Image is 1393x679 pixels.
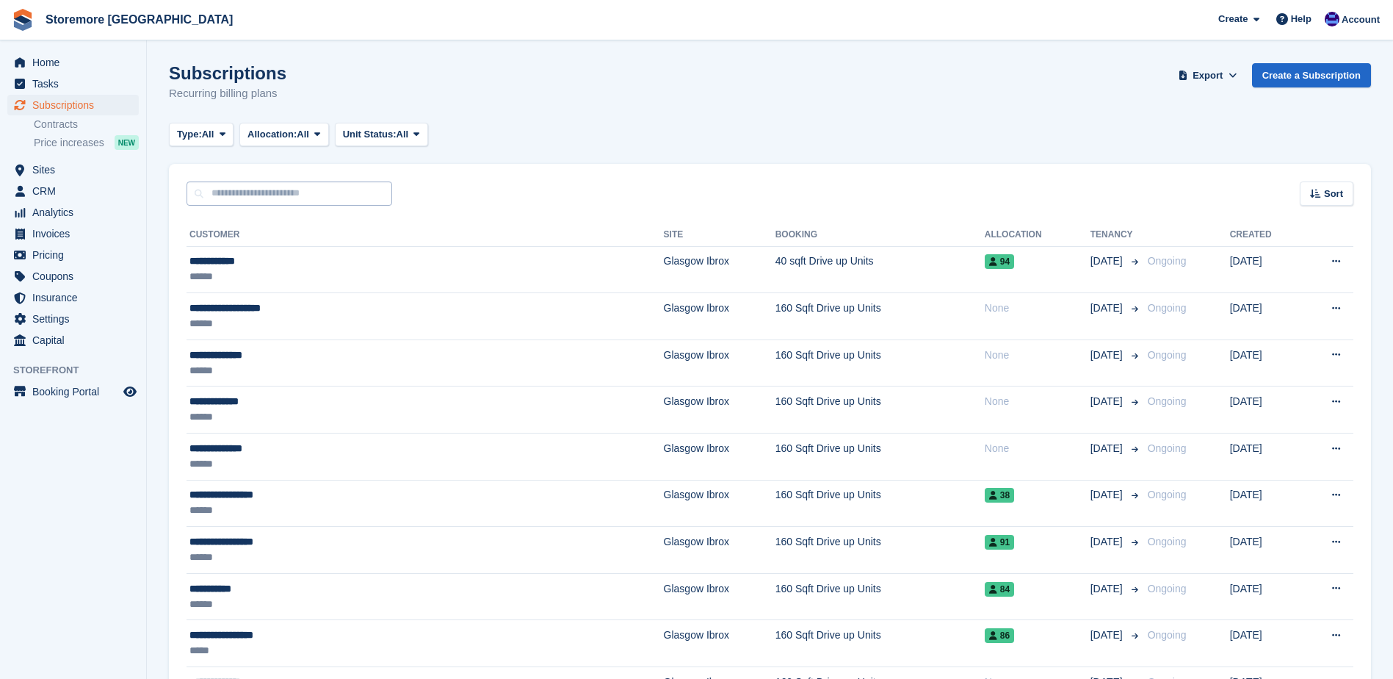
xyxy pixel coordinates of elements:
[32,223,120,244] span: Invoices
[1230,387,1301,434] td: [DATE]
[32,202,120,223] span: Analytics
[7,245,139,265] a: menu
[775,293,985,340] td: 160 Sqft Drive up Units
[32,181,120,201] span: CRM
[1176,63,1240,87] button: Export
[1090,254,1126,269] span: [DATE]
[985,223,1090,247] th: Allocation
[1148,536,1187,547] span: Ongoing
[775,480,985,527] td: 160 Sqft Drive up Units
[1148,489,1187,500] span: Ongoing
[335,123,428,147] button: Unit Status: All
[664,387,775,434] td: Glasgow Ibrox
[985,628,1014,643] span: 86
[1193,68,1223,83] span: Export
[115,135,139,150] div: NEW
[664,620,775,667] td: Glasgow Ibrox
[34,134,139,151] a: Price increases NEW
[32,309,120,329] span: Settings
[1090,534,1126,550] span: [DATE]
[1148,629,1187,641] span: Ongoing
[7,73,139,94] a: menu
[985,394,1090,409] div: None
[1342,12,1380,27] span: Account
[7,181,139,201] a: menu
[1090,441,1126,456] span: [DATE]
[239,123,329,147] button: Allocation: All
[664,480,775,527] td: Glasgow Ibrox
[664,223,775,247] th: Site
[985,582,1014,597] span: 84
[32,245,120,265] span: Pricing
[343,127,397,142] span: Unit Status:
[1090,487,1126,503] span: [DATE]
[775,527,985,574] td: 160 Sqft Drive up Units
[1230,293,1301,340] td: [DATE]
[1090,223,1142,247] th: Tenancy
[664,339,775,387] td: Glasgow Ibrox
[1148,255,1187,267] span: Ongoing
[7,202,139,223] a: menu
[775,573,985,620] td: 160 Sqft Drive up Units
[177,127,202,142] span: Type:
[1090,581,1126,597] span: [DATE]
[202,127,214,142] span: All
[1324,187,1343,201] span: Sort
[985,441,1090,456] div: None
[775,434,985,481] td: 160 Sqft Drive up Units
[664,527,775,574] td: Glasgow Ibrox
[34,136,104,150] span: Price increases
[1325,12,1339,26] img: Angela
[1230,620,1301,667] td: [DATE]
[985,535,1014,550] span: 91
[1230,573,1301,620] td: [DATE]
[1090,348,1126,363] span: [DATE]
[664,434,775,481] td: Glasgow Ibrox
[7,330,139,351] a: menu
[1090,628,1126,643] span: [DATE]
[985,488,1014,503] span: 38
[1230,246,1301,293] td: [DATE]
[1090,394,1126,409] span: [DATE]
[1148,583,1187,594] span: Ongoing
[1148,302,1187,314] span: Ongoing
[40,7,239,32] a: Storemore [GEOGRAPHIC_DATA]
[7,95,139,115] a: menu
[32,381,120,402] span: Booking Portal
[169,85,286,102] p: Recurring billing plans
[7,381,139,402] a: menu
[12,9,34,31] img: stora-icon-8386f47178a22dfd0bd8f6a31ec36ba5ce8667c1dd55bd0f319d3a0aa187defe.svg
[1230,527,1301,574] td: [DATE]
[397,127,409,142] span: All
[1218,12,1248,26] span: Create
[775,223,985,247] th: Booking
[1230,339,1301,387] td: [DATE]
[7,309,139,329] a: menu
[664,293,775,340] td: Glasgow Ibrox
[1148,395,1187,407] span: Ongoing
[775,387,985,434] td: 160 Sqft Drive up Units
[32,159,120,180] span: Sites
[7,159,139,180] a: menu
[775,620,985,667] td: 160 Sqft Drive up Units
[7,287,139,308] a: menu
[7,52,139,73] a: menu
[664,573,775,620] td: Glasgow Ibrox
[32,52,120,73] span: Home
[775,339,985,387] td: 160 Sqft Drive up Units
[1230,434,1301,481] td: [DATE]
[32,95,120,115] span: Subscriptions
[664,246,775,293] td: Glasgow Ibrox
[1230,480,1301,527] td: [DATE]
[32,287,120,308] span: Insurance
[1252,63,1371,87] a: Create a Subscription
[1148,349,1187,361] span: Ongoing
[34,118,139,132] a: Contracts
[985,348,1090,363] div: None
[32,73,120,94] span: Tasks
[1090,301,1126,316] span: [DATE]
[121,383,139,400] a: Preview store
[985,301,1090,316] div: None
[187,223,664,247] th: Customer
[247,127,297,142] span: Allocation:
